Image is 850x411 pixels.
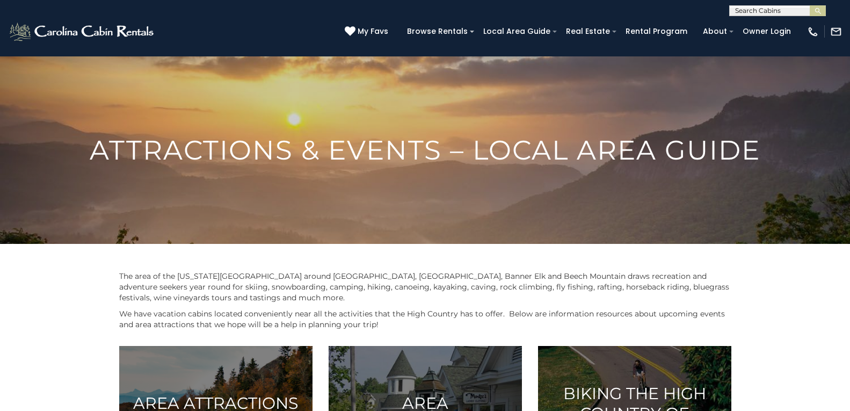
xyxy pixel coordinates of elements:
[737,23,796,40] a: Owner Login
[620,23,693,40] a: Rental Program
[402,23,473,40] a: Browse Rentals
[119,308,731,330] p: We have vacation cabins located conveniently near all the activities that the High Country has to...
[478,23,556,40] a: Local Area Guide
[358,26,388,37] span: My Favs
[807,26,819,38] img: phone-regular-white.png
[8,21,157,42] img: White-1-2.png
[119,271,731,303] p: The area of the [US_STATE][GEOGRAPHIC_DATA] around [GEOGRAPHIC_DATA], [GEOGRAPHIC_DATA], Banner E...
[830,26,842,38] img: mail-regular-white.png
[561,23,615,40] a: Real Estate
[698,23,732,40] a: About
[345,26,391,38] a: My Favs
